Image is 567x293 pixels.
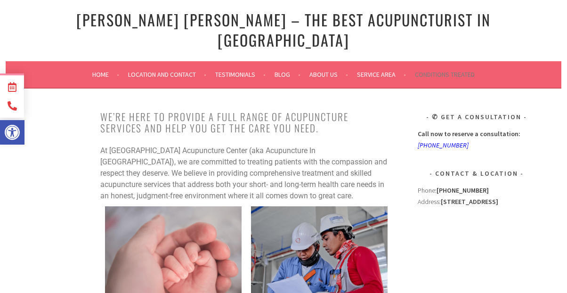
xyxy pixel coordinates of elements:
a: [PERSON_NAME] [PERSON_NAME] – The Best Acupuncturist In [GEOGRAPHIC_DATA] [76,8,491,51]
h3: Contact & Location [418,168,535,179]
strong: [STREET_ADDRESS] [441,197,498,206]
a: Service Area [357,69,406,80]
a: Testimonials [215,69,266,80]
h2: We’re here to provide a full range of acupuncture services and help you get the care you need. [100,111,392,134]
a: Conditions Treated [415,69,475,80]
div: Phone: [418,185,535,196]
a: Location and Contact [128,69,206,80]
strong: [PHONE_NUMBER] [437,186,489,195]
a: Blog [275,69,300,80]
a: About Us [309,69,348,80]
strong: Call now to reserve a consultation: [418,130,520,138]
p: At [GEOGRAPHIC_DATA] Acupuncture Center (aka Acupuncture In [GEOGRAPHIC_DATA]), we are committed ... [100,145,392,202]
a: [PHONE_NUMBER] [418,141,469,149]
a: Home [92,69,119,80]
h3: ✆ Get A Consultation [418,111,535,122]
